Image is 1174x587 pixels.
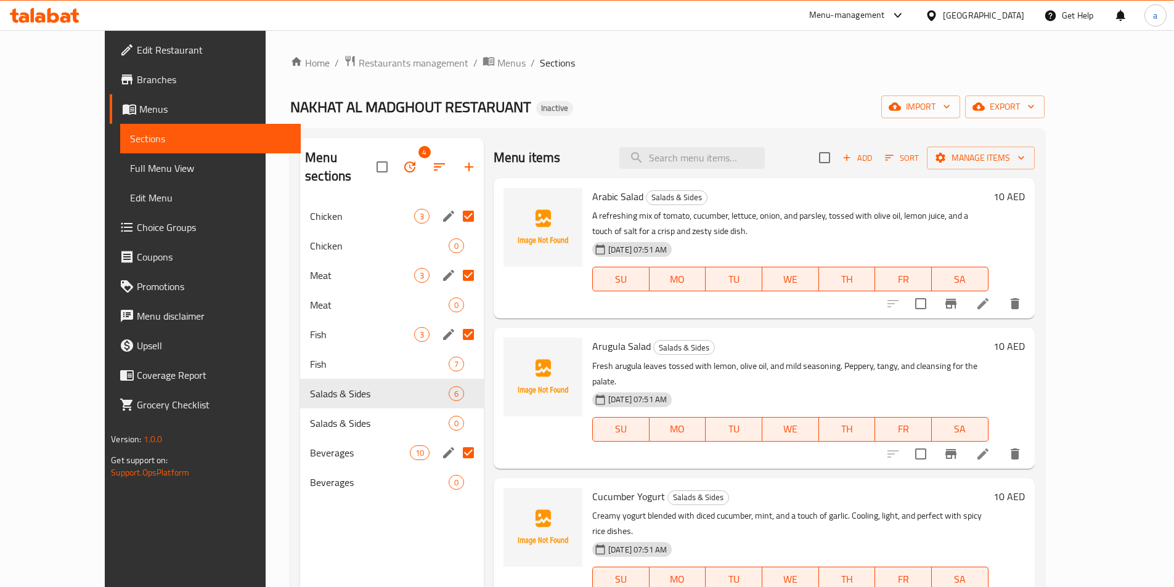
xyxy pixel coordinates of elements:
span: Select all sections [369,154,395,180]
a: Edit menu item [976,296,990,311]
span: Salads & Sides [668,490,728,504]
img: Arabic Salad [503,188,582,267]
span: Coverage Report [137,368,291,383]
a: Menus [110,94,301,124]
a: Home [290,55,330,70]
a: Grocery Checklist [110,390,301,419]
div: items [449,475,464,490]
button: WE [762,267,819,291]
button: TH [819,267,876,291]
div: items [410,445,430,460]
h2: Menu items [494,148,561,167]
button: MO [650,417,706,442]
span: Sort items [877,148,927,168]
nav: breadcrumb [290,55,1045,71]
span: Salads & Sides [646,190,707,204]
img: Cucumber Yogurt [503,488,582,567]
span: Manage items [937,150,1025,166]
button: TH [819,417,876,442]
div: items [449,238,464,253]
a: Choice Groups [110,213,301,242]
h6: 10 AED [993,188,1025,205]
button: FR [875,417,932,442]
div: Meat0 [300,290,484,320]
p: Fresh arugula leaves tossed with lemon, olive oil, and mild seasoning. Peppery, tangy, and cleans... [592,358,989,389]
a: Branches [110,65,301,94]
div: Chicken0 [300,231,484,261]
div: Chicken [310,238,449,253]
div: items [414,327,430,342]
a: Support.OpsPlatform [111,464,189,480]
div: Salads & Sides [646,190,707,205]
div: Fish [310,327,414,342]
span: Meat [310,268,414,283]
span: 6 [449,388,463,400]
span: Menus [497,55,526,70]
span: 1.0.0 [144,431,163,447]
a: Menus [483,55,526,71]
button: edit [439,443,458,462]
button: SA [932,417,989,442]
div: Salads & Sides [653,340,715,355]
span: Inactive [536,103,573,113]
span: Coupons [137,249,291,264]
span: Sections [130,131,291,146]
input: search [619,147,765,169]
button: SU [592,267,650,291]
span: FR [880,420,927,438]
div: items [449,386,464,401]
span: Sections [540,55,575,70]
button: TU [706,267,762,291]
a: Coupons [110,242,301,272]
span: Fish [310,357,449,371]
span: Get support on: [111,452,168,468]
span: Bulk update [395,152,425,182]
span: Chicken [310,209,414,224]
button: delete [1000,439,1030,469]
button: Sort [882,148,922,168]
div: Menu-management [809,8,885,23]
span: a [1153,9,1157,22]
span: Promotions [137,279,291,294]
li: / [473,55,478,70]
span: [DATE] 07:51 AM [603,394,672,405]
span: 7 [449,358,463,370]
span: SU [598,270,645,288]
div: Inactive [536,101,573,116]
span: Select to update [908,291,934,317]
a: Edit Menu [120,183,301,213]
div: Beverages [310,475,449,490]
h6: 10 AED [993,488,1025,505]
span: 0 [449,477,463,488]
button: Branch-specific-item [936,439,966,469]
span: Version: [111,431,141,447]
div: Salads & Sides [310,416,449,431]
span: Salads & Sides [310,386,449,401]
span: Edit Menu [130,190,291,205]
div: Salads & Sides6 [300,379,484,408]
button: delete [1000,289,1030,318]
button: edit [439,325,458,344]
span: Beverages [310,445,410,460]
a: Coverage Report [110,360,301,390]
span: Menu disclaimer [137,309,291,323]
span: Salads & Sides [654,341,714,355]
span: export [975,99,1035,115]
span: Menus [139,102,291,116]
span: TU [711,270,757,288]
p: A refreshing mix of tomato, cucumber, lettuce, onion, and parsley, tossed with olive oil, lemon j... [592,208,989,239]
div: Beverages10edit [300,438,484,468]
span: Select section [812,145,838,171]
div: Fish7 [300,349,484,379]
button: Manage items [927,147,1035,169]
span: SA [937,420,984,438]
a: Edit menu item [976,447,990,461]
span: Cucumber Yogurt [592,487,665,506]
span: 3 [415,270,429,281]
span: Full Menu View [130,161,291,176]
span: 0 [449,418,463,429]
div: Beverages0 [300,468,484,497]
span: Select to update [908,441,934,467]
